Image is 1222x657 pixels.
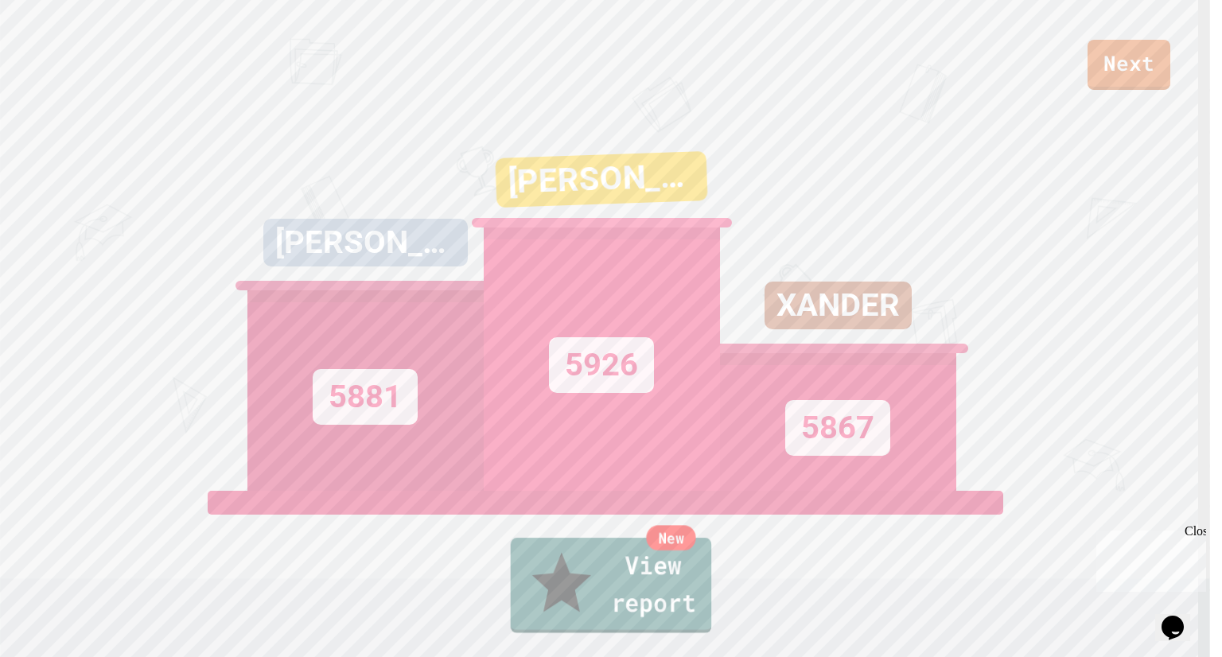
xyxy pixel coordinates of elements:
[263,219,468,266] div: [PERSON_NAME]
[511,538,712,633] a: View report
[549,337,654,393] div: 5926
[1088,40,1170,90] a: Next
[1155,593,1206,641] iframe: chat widget
[313,369,418,425] div: 5881
[6,6,110,101] div: Chat with us now!Close
[765,282,912,329] div: XANDER
[646,525,695,550] div: New
[1090,524,1206,592] iframe: chat widget
[495,151,707,208] div: [PERSON_NAME]
[785,400,890,456] div: 5867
